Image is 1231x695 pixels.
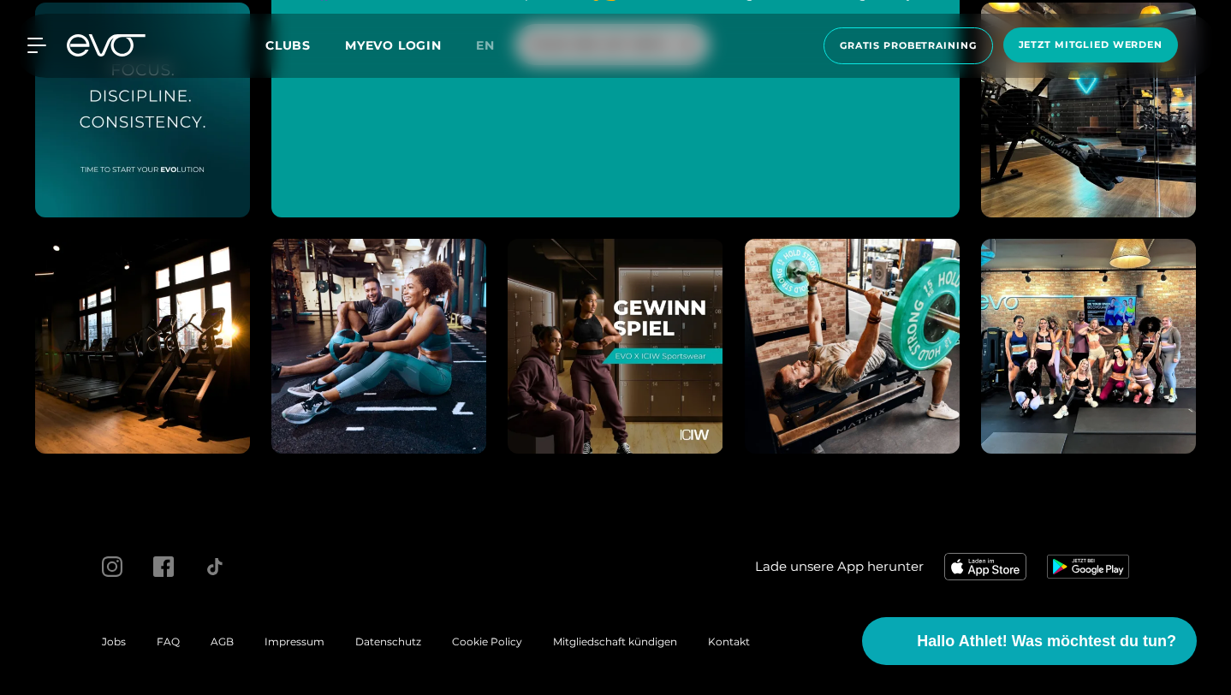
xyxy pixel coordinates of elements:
[862,617,1197,665] button: Hallo Athlet! Was möchtest du tun?
[35,239,250,454] img: evofitness instagram
[755,557,924,577] span: Lade unsere App herunter
[102,635,126,648] a: Jobs
[271,239,486,454] img: evofitness instagram
[35,3,250,217] img: evofitness instagram
[355,635,421,648] a: Datenschutz
[265,38,311,53] span: Clubs
[265,635,324,648] a: Impressum
[818,27,998,64] a: Gratis Probetraining
[452,635,522,648] a: Cookie Policy
[553,635,677,648] a: Mitgliedschaft kündigen
[508,239,723,454] img: evofitness instagram
[1019,38,1163,52] span: Jetzt Mitglied werden
[476,36,515,56] a: en
[1047,555,1129,579] img: evofitness app
[981,239,1196,454] img: evofitness instagram
[840,39,977,53] span: Gratis Probetraining
[708,635,750,648] a: Kontakt
[345,38,442,53] a: MYEVO LOGIN
[265,37,345,53] a: Clubs
[998,27,1183,64] a: Jetzt Mitglied werden
[157,635,180,648] a: FAQ
[211,635,234,648] a: AGB
[944,553,1026,580] img: evofitness app
[476,38,495,53] span: en
[745,239,960,454] img: evofitness instagram
[917,630,1176,653] span: Hallo Athlet! Was möchtest du tun?
[981,3,1196,217] img: evofitness instagram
